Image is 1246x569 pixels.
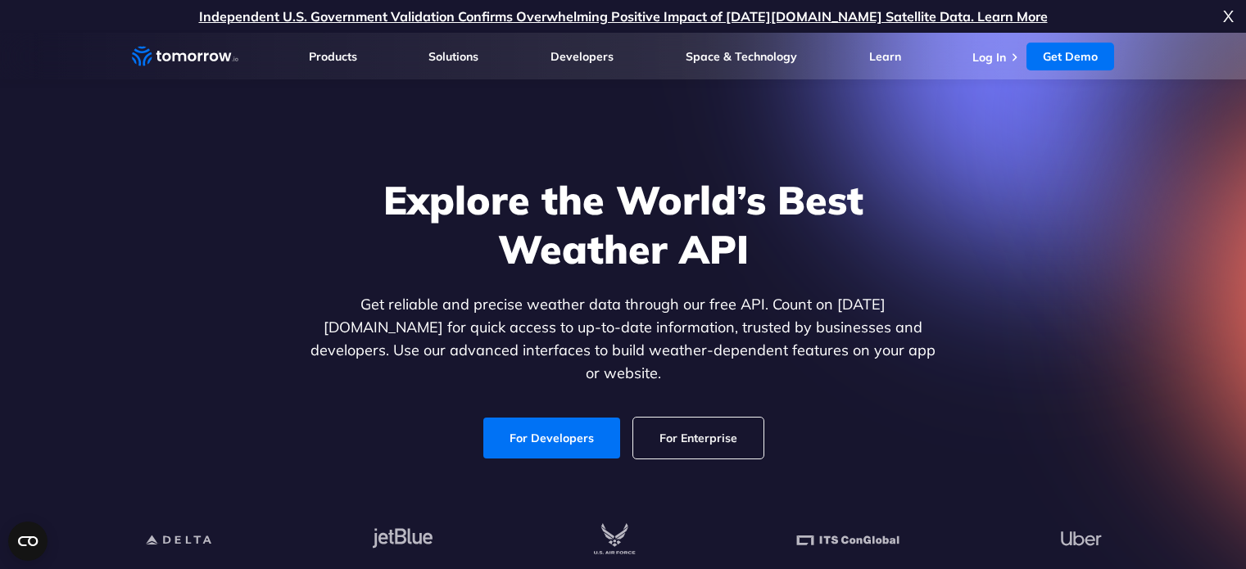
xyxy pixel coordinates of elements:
p: Get reliable and precise weather data through our free API. Count on [DATE][DOMAIN_NAME] for quic... [307,293,940,385]
a: For Enterprise [633,418,763,458]
a: Get Demo [1026,43,1114,70]
a: Developers [551,49,614,64]
a: Solutions [428,49,478,64]
a: Products [309,49,357,64]
button: Open CMP widget [8,522,48,561]
a: For Developers [483,418,620,458]
a: Log In [972,50,1006,65]
a: Learn [869,49,901,64]
a: Independent U.S. Government Validation Confirms Overwhelming Positive Impact of [DATE][DOMAIN_NAM... [199,8,1048,25]
a: Home link [132,44,238,69]
h1: Explore the World’s Best Weather API [307,175,940,273]
a: Space & Technology [686,49,797,64]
